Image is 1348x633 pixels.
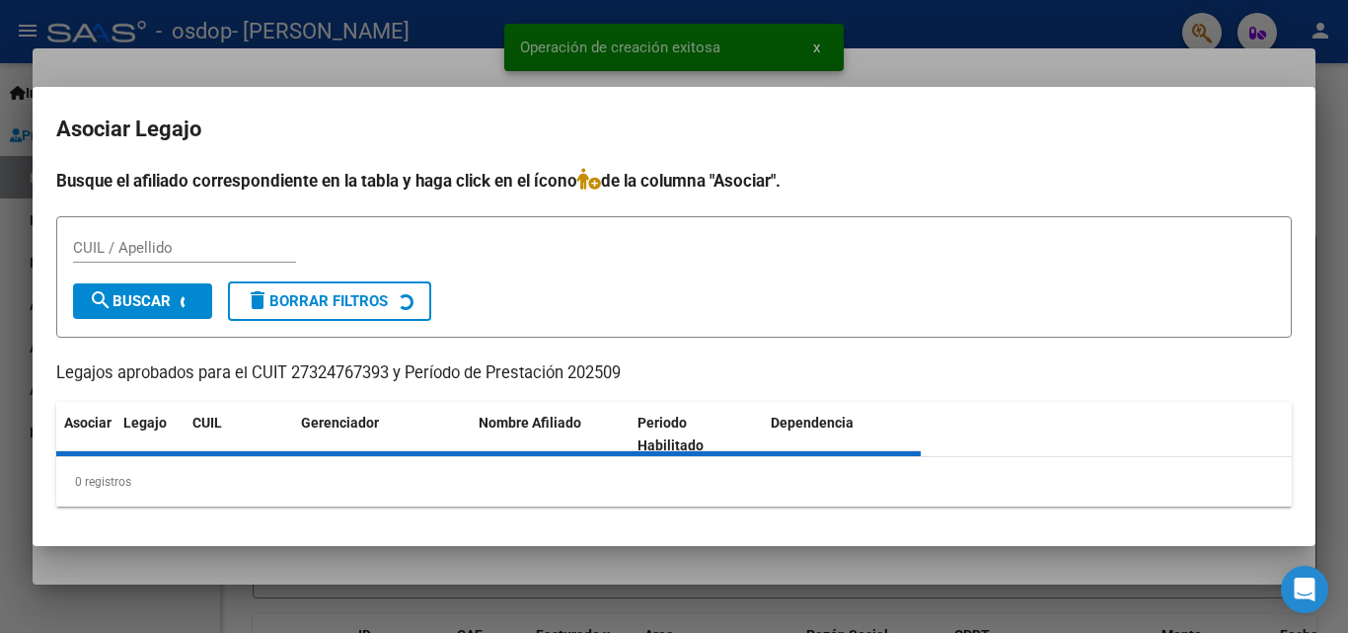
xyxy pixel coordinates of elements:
[771,415,854,431] span: Dependencia
[630,402,763,467] datatable-header-cell: Periodo Habilitado
[763,402,922,467] datatable-header-cell: Dependencia
[56,402,115,467] datatable-header-cell: Asociar
[89,288,112,312] mat-icon: search
[471,402,630,467] datatable-header-cell: Nombre Afiliado
[73,283,212,319] button: Buscar
[301,415,379,431] span: Gerenciador
[56,111,1292,148] h2: Asociar Legajo
[123,415,167,431] span: Legajo
[115,402,185,467] datatable-header-cell: Legajo
[89,292,171,310] span: Buscar
[192,415,222,431] span: CUIL
[293,402,471,467] datatable-header-cell: Gerenciador
[56,361,1292,386] p: Legajos aprobados para el CUIT 27324767393 y Período de Prestación 202509
[479,415,581,431] span: Nombre Afiliado
[56,168,1292,194] h4: Busque el afiliado correspondiente en la tabla y haga click en el ícono de la columna "Asociar".
[246,292,388,310] span: Borrar Filtros
[1281,566,1328,613] div: Open Intercom Messenger
[637,415,704,453] span: Periodo Habilitado
[246,288,269,312] mat-icon: delete
[64,415,112,431] span: Asociar
[56,457,1292,507] div: 0 registros
[185,402,293,467] datatable-header-cell: CUIL
[228,281,431,321] button: Borrar Filtros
